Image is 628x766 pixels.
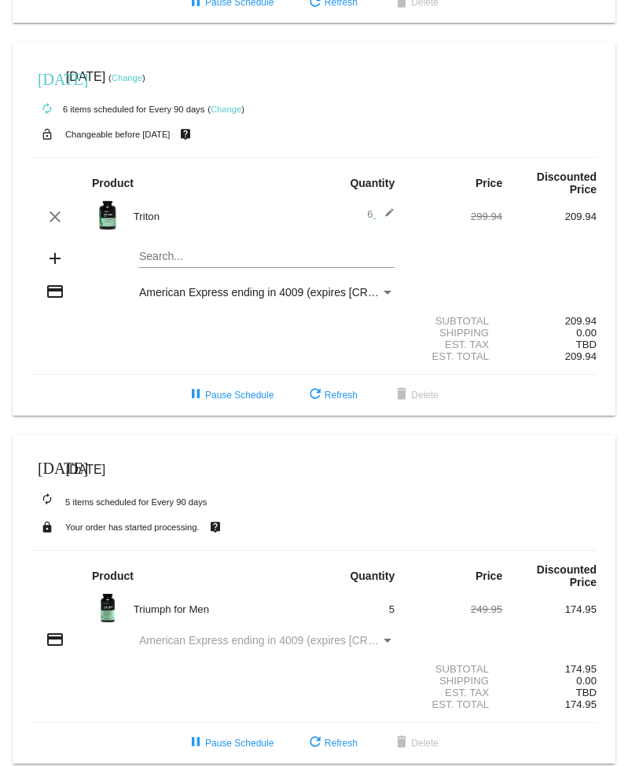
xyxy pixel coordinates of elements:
[306,734,325,753] mat-icon: refresh
[186,386,205,405] mat-icon: pause
[306,386,325,405] mat-icon: refresh
[31,497,207,507] small: 5 items scheduled for Every 90 days
[502,315,597,327] div: 209.94
[392,390,439,401] span: Delete
[576,339,597,350] span: TBD
[293,729,370,757] button: Refresh
[108,73,145,82] small: ( )
[139,286,395,299] mat-select: Payment Method
[408,603,502,615] div: 249.95
[186,738,274,749] span: Pause Schedule
[211,104,241,114] a: Change
[408,663,502,675] div: Subtotal
[376,207,395,226] mat-icon: edit
[92,177,134,189] strong: Product
[408,675,502,687] div: Shipping
[139,286,471,299] span: American Express ending in 4009 (expires [CREDIT_CARD_DATA])
[126,603,314,615] div: Triumph for Men
[186,734,205,753] mat-icon: pause
[65,130,171,139] small: Changeable before [DATE]
[576,327,597,339] span: 0.00
[408,687,502,698] div: Est. Tax
[206,517,225,537] mat-icon: live_help
[576,675,597,687] span: 0.00
[46,282,64,301] mat-icon: credit_card
[408,339,502,350] div: Est. Tax
[139,634,395,647] mat-select: Payment Method
[392,386,411,405] mat-icon: delete
[46,207,64,226] mat-icon: clear
[392,734,411,753] mat-icon: delete
[38,100,57,119] mat-icon: autorenew
[408,350,502,362] div: Est. Total
[92,592,123,624] img: Image-1-Triumph_carousel-front-transp.png
[186,390,274,401] span: Pause Schedule
[92,200,123,231] img: Image-1-Carousel-Triton-Transp.png
[350,177,395,189] strong: Quantity
[38,457,57,476] mat-icon: [DATE]
[476,570,502,582] strong: Price
[126,211,314,222] div: Triton
[66,463,105,476] span: [DATE]
[38,124,57,145] mat-icon: lock_open
[476,177,502,189] strong: Price
[408,211,502,222] div: 299.94
[176,124,195,145] mat-icon: live_help
[537,170,597,196] strong: Discounted Price
[350,570,395,582] strong: Quantity
[565,698,597,710] span: 174.95
[502,663,597,675] div: 174.95
[139,634,471,647] span: American Express ending in 4009 (expires [CREDIT_CARD_DATA])
[174,729,286,757] button: Pause Schedule
[389,603,395,615] span: 5
[139,251,395,263] input: Search...
[46,249,64,268] mat-icon: add
[38,490,57,509] mat-icon: autorenew
[576,687,597,698] span: TBD
[112,73,142,82] a: Change
[408,698,502,710] div: Est. Total
[392,738,439,749] span: Delete
[408,315,502,327] div: Subtotal
[38,517,57,537] mat-icon: lock
[207,104,244,114] small: ( )
[174,381,286,409] button: Pause Schedule
[502,211,597,222] div: 209.94
[367,208,395,220] span: 6
[46,630,64,649] mat-icon: credit_card
[380,381,451,409] button: Delete
[306,390,358,401] span: Refresh
[38,68,57,87] mat-icon: [DATE]
[92,570,134,582] strong: Product
[65,522,200,532] small: Your order has started processing.
[565,350,597,362] span: 209.94
[408,327,502,339] div: Shipping
[306,738,358,749] span: Refresh
[502,603,597,615] div: 174.95
[31,104,204,114] small: 6 items scheduled for Every 90 days
[537,563,597,588] strong: Discounted Price
[380,729,451,757] button: Delete
[293,381,370,409] button: Refresh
